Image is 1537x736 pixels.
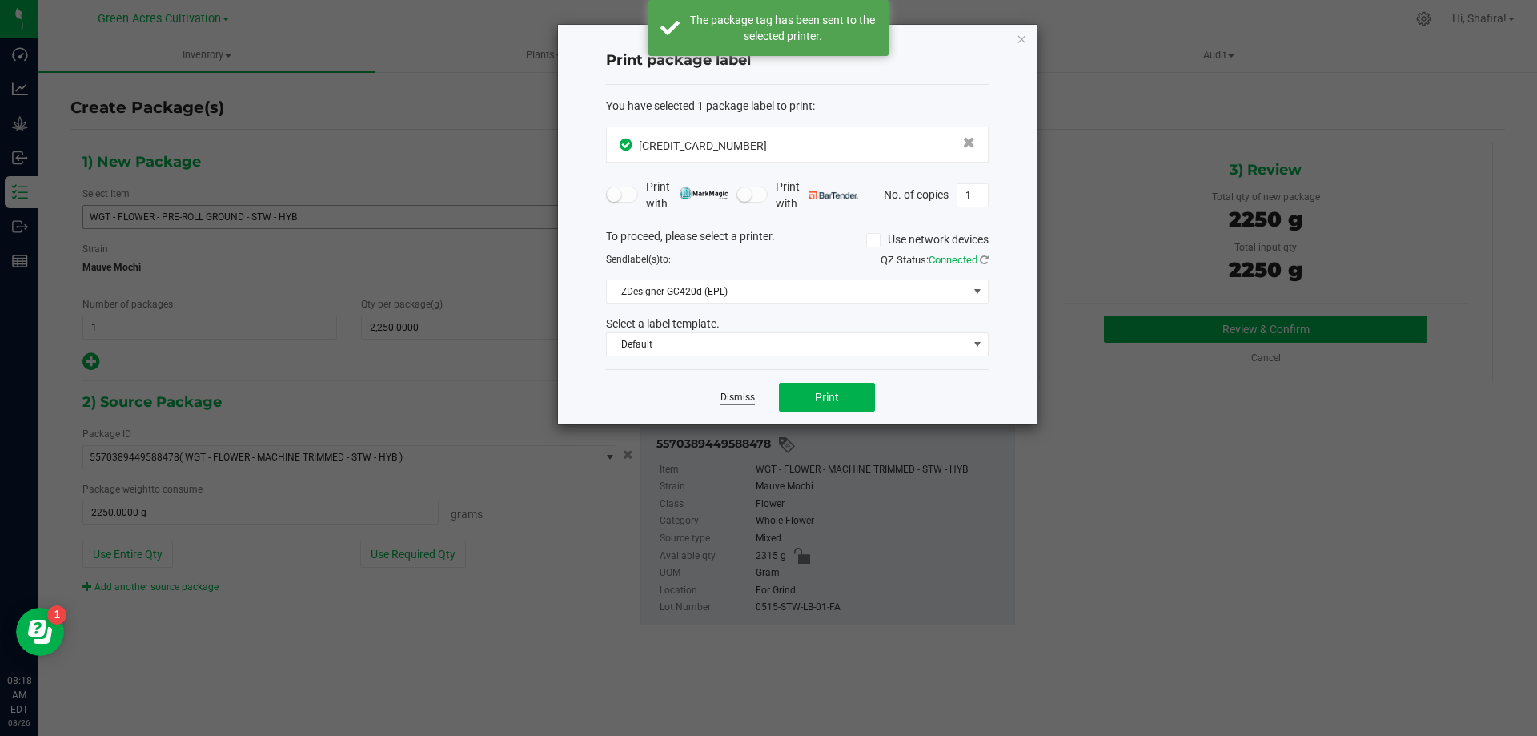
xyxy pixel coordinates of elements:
[929,254,977,266] span: Connected
[815,391,839,404] span: Print
[779,383,875,412] button: Print
[606,254,671,265] span: Send to:
[606,98,989,115] div: :
[607,333,968,356] span: Default
[881,254,989,266] span: QZ Status:
[776,179,858,212] span: Print with
[720,391,755,404] a: Dismiss
[866,231,989,248] label: Use network devices
[639,139,767,152] span: [CREDIT_CARD_NUMBER]
[809,191,858,199] img: bartender.png
[47,605,66,625] iframe: Resource center unread badge
[594,316,1001,332] div: Select a label template.
[16,608,64,656] iframe: Resource center
[628,254,660,265] span: label(s)
[646,179,728,212] span: Print with
[680,187,728,199] img: mark_magic_cybra.png
[606,50,989,71] h4: Print package label
[607,280,968,303] span: ZDesigner GC420d (EPL)
[594,228,1001,252] div: To proceed, please select a printer.
[606,99,813,112] span: You have selected 1 package label to print
[884,187,949,200] span: No. of copies
[688,12,877,44] div: The package tag has been sent to the selected printer.
[620,136,635,153] span: In Sync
